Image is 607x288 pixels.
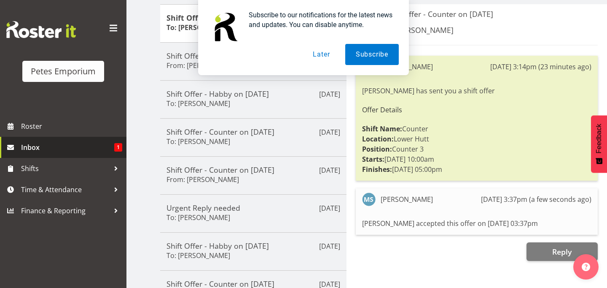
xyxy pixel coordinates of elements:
h5: Shift Offer - Habby on [DATE] [167,241,340,250]
h5: Shift Offer - Counter on [DATE] [167,165,340,174]
img: help-xxl-2.png [582,263,590,271]
span: 1 [114,143,122,152]
img: maureen-sellwood712.jpg [362,193,376,206]
h6: From: [PERSON_NAME] [167,175,239,184]
span: Shifts [21,162,110,175]
div: Subscribe to our notifications for the latest news and updates. You can disable anytime. [242,10,399,30]
p: [DATE] [319,89,340,99]
button: Feedback - Show survey [591,115,607,173]
h5: Urgent Reply needed [167,203,340,212]
div: [PERSON_NAME] accepted this offer on [DATE] 03:37pm [362,216,591,231]
strong: Shift Name: [362,124,402,133]
button: Subscribe [345,44,399,65]
p: [DATE] [319,203,340,213]
span: Roster [21,120,122,133]
h6: To: [PERSON_NAME] [167,137,230,146]
div: [PERSON_NAME] has sent you a shift offer Counter Lower Hutt Counter 3 [DATE] 10:00am [DATE] 05:00pm [362,84,591,177]
strong: Location: [362,134,394,144]
h6: To: [PERSON_NAME] [167,213,230,222]
strong: Position: [362,144,392,154]
p: [DATE] [319,241,340,251]
button: Reply [526,242,598,261]
h5: Shift Offer - Habby on [DATE] [167,89,340,98]
button: Later [302,44,340,65]
span: Reply [552,247,572,257]
div: [DATE] 3:37pm (a few seconds ago) [481,194,591,204]
span: Finance & Reporting [21,204,110,217]
h6: To: [PERSON_NAME] [167,251,230,260]
span: Time & Attendance [21,183,110,196]
p: [DATE] [319,165,340,175]
h5: Shift Offer - Counter on [DATE] [167,127,340,136]
p: [DATE] [319,127,340,137]
span: Inbox [21,141,114,154]
strong: Finishes: [362,165,392,174]
div: [PERSON_NAME] [381,194,433,204]
h6: Offer Details [362,106,591,114]
span: Feedback [595,124,603,153]
img: notification icon [208,10,242,44]
strong: Starts: [362,155,384,164]
h6: To: [PERSON_NAME] [167,99,230,108]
